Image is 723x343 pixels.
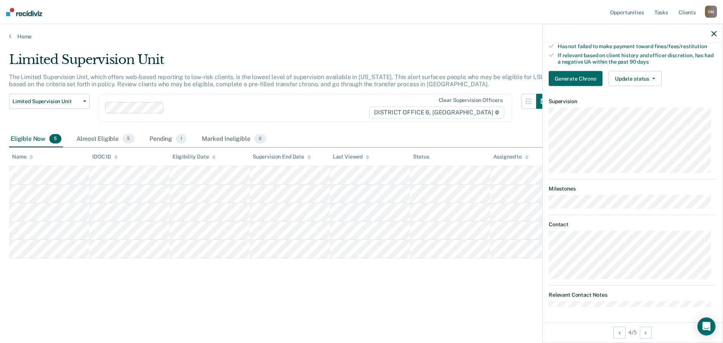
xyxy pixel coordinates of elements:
[148,131,188,148] div: Pending
[697,317,715,335] div: Open Intercom Messenger
[9,52,551,73] div: Limited Supervision Unit
[49,134,61,144] span: 5
[176,134,187,144] span: 1
[12,98,80,105] span: Limited Supervision Unit
[549,71,602,86] button: Generate Chrono
[549,186,717,192] dt: Milestones
[333,154,369,160] div: Last Viewed
[640,326,652,338] button: Next Opportunity
[558,52,717,65] div: If relevant based on client history and officer discretion, has had a negative UA within the past 90
[549,71,606,86] a: Navigate to form link
[609,71,662,86] button: Update status
[558,43,717,49] div: Has not failed to make payment toward
[75,131,136,148] div: Almost Eligible
[654,43,707,49] span: fines/fees/restitution
[549,221,717,228] dt: Contact
[9,131,63,148] div: Eligible Now
[92,154,118,160] div: IDOC ID
[493,154,529,160] div: Assigned to
[6,8,42,16] img: Recidiviz
[12,154,33,160] div: Name
[200,131,268,148] div: Marked Ineligible
[549,291,717,298] dt: Relevant Contact Notes
[122,134,134,144] span: 5
[637,59,648,65] span: days
[369,107,504,119] span: DISTRICT OFFICE 6, [GEOGRAPHIC_DATA]
[172,154,216,160] div: Eligibility Date
[9,73,545,88] p: The Limited Supervision Unit, which offers web-based reporting to low-risk clients, is the lowest...
[439,97,503,104] div: Clear supervision officers
[543,322,723,342] div: 4 / 5
[253,154,311,160] div: Supervision End Date
[254,134,266,144] span: 8
[9,33,714,40] a: Home
[549,98,717,104] dt: Supervision
[413,154,429,160] div: Status
[705,6,717,18] div: D M
[613,326,625,338] button: Previous Opportunity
